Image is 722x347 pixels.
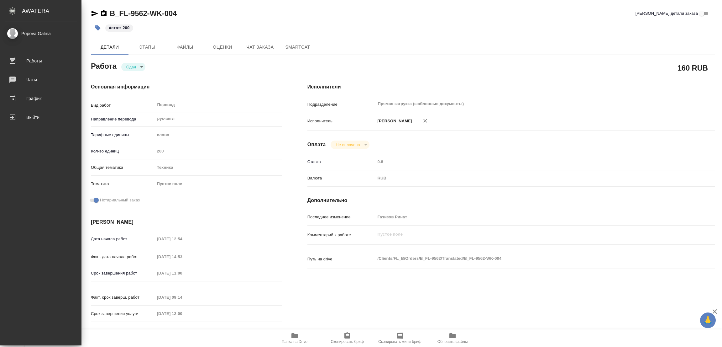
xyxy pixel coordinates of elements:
[132,43,162,51] span: Этапы
[155,269,210,278] input: Пустое поле
[155,162,282,173] div: Техника
[418,114,432,128] button: Удалить исполнителя
[91,218,282,226] h4: [PERSON_NAME]
[307,118,375,124] p: Исполнитель
[307,101,375,108] p: Подразделение
[331,141,369,149] div: Сдан
[375,118,412,124] p: [PERSON_NAME]
[331,339,364,344] span: Скопировать бриф
[110,9,177,18] a: B_FL-9562-WK-004
[283,43,313,51] span: SmartCat
[426,329,479,347] button: Обновить файлы
[703,314,713,327] span: 🙏
[124,64,138,70] button: Сдан
[91,294,155,301] p: Факт. срок заверш. работ
[121,63,145,71] div: Сдан
[307,256,375,262] p: Путь на drive
[334,142,362,147] button: Не оплачена
[321,329,374,347] button: Скопировать бриф
[307,159,375,165] p: Ставка
[91,132,155,138] p: Тарифные единицы
[100,197,140,203] span: Нотариальный заказ
[91,116,155,122] p: Направление перевода
[307,214,375,220] p: Последнее изменение
[155,293,210,302] input: Пустое поле
[5,30,77,37] div: Popova Galina
[22,5,81,17] div: AWATERA
[2,91,80,106] a: График
[245,43,275,51] span: Чат заказа
[91,270,155,276] p: Срок завершения работ
[5,75,77,84] div: Чаты
[157,181,275,187] div: Пустое поле
[91,10,98,17] button: Скопировать ссылку для ЯМессенджера
[91,181,155,187] p: Тематика
[170,43,200,51] span: Файлы
[375,157,681,166] input: Пустое поле
[155,234,210,243] input: Пустое поле
[91,164,155,171] p: Общая тематика
[91,148,155,154] p: Кол-во единиц
[155,252,210,261] input: Пустое поле
[375,253,681,264] textarea: /Clients/FL_B/Orders/B_FL-9562/Translated/B_FL-9562-WK-004
[91,21,105,35] button: Добавить тэг
[155,309,210,318] input: Пустое поле
[374,329,426,347] button: Скопировать мини-бриф
[375,212,681,222] input: Пустое поле
[155,147,282,156] input: Пустое поле
[91,83,282,91] h4: Основная информация
[2,72,80,88] a: Чаты
[91,311,155,317] p: Срок завершения услуги
[155,130,282,140] div: слово
[91,102,155,109] p: Вид работ
[282,339,307,344] span: Папка на Drive
[109,25,129,31] p: #стат: 200
[2,109,80,125] a: Выйти
[95,43,125,51] span: Детали
[2,53,80,69] a: Работы
[437,339,468,344] span: Обновить файлы
[307,232,375,238] p: Комментарий к работе
[636,10,698,17] span: [PERSON_NAME] детали заказа
[105,25,134,30] span: стат: 200
[91,236,155,242] p: Дата начала работ
[91,60,117,71] h2: Работа
[378,339,421,344] span: Скопировать мини-бриф
[5,113,77,122] div: Выйти
[307,197,715,204] h4: Дополнительно
[5,94,77,103] div: График
[375,173,681,184] div: RUB
[268,329,321,347] button: Папка на Drive
[207,43,238,51] span: Оценки
[307,175,375,181] p: Валюта
[678,62,708,73] h2: 160 RUB
[5,56,77,66] div: Работы
[307,83,715,91] h4: Исполнители
[700,312,716,328] button: 🙏
[307,141,326,148] h4: Оплата
[100,10,107,17] button: Скопировать ссылку
[91,254,155,260] p: Факт. дата начала работ
[155,179,282,189] div: Пустое поле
